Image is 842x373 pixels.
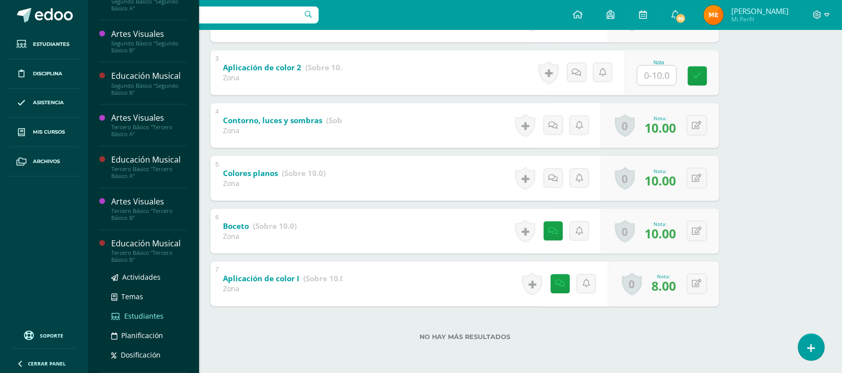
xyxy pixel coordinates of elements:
[223,62,301,72] b: Aplicación de color 2
[111,155,187,180] a: Educación MusicalTercero Básico "Tercero Básico A"
[111,330,187,342] a: Planificación
[615,220,635,243] a: 0
[122,273,161,282] span: Actividades
[303,274,347,284] strong: (Sobre 10.0)
[223,168,278,178] b: Colores planos
[644,119,676,136] span: 10.00
[651,273,676,280] div: Nota:
[111,208,187,222] div: Tercero Básico "Tercero Básico B"
[111,238,187,250] div: Educación Musical
[28,360,66,367] span: Cerrar panel
[223,126,343,135] div: Zona
[223,113,370,129] a: Contorno, luces y sombras (Sobre 10.0)
[731,6,789,16] span: [PERSON_NAME]
[12,328,76,342] a: Soporte
[33,128,65,136] span: Mis cursos
[731,15,789,23] span: Mi Perfil
[223,166,326,182] a: Colores planos (Sobre 10.0)
[111,350,187,361] a: Dosificación
[651,278,676,295] span: 8.00
[644,220,676,227] div: Nota:
[111,272,187,283] a: Actividades
[704,5,724,25] img: 700be974b67557735c3dfbb131833c31.png
[111,311,187,322] a: Estudiantes
[210,334,719,341] label: No hay más resultados
[622,273,642,296] a: 0
[637,66,676,85] input: 0-10.0
[111,196,187,222] a: Artes VisualesTercero Básico "Tercero Básico B"
[223,73,343,82] div: Zona
[111,238,187,264] a: Educación MusicalTercero Básico "Tercero Básico B"
[8,118,80,147] a: Mis cursos
[111,124,187,138] div: Tercero Básico "Tercero Básico A"
[644,172,676,189] span: 10.00
[223,60,349,76] a: Aplicación de color 2 (Sobre 10.0)
[111,113,187,138] a: Artes VisualesTercero Básico "Tercero Básico A"
[326,115,370,125] strong: (Sobre 10.0)
[111,28,187,54] a: Artes VisualesSegundo Básico "Segundo Básico B"
[111,196,187,208] div: Artes Visuales
[8,147,80,177] a: Archivos
[615,167,635,190] a: 0
[33,70,62,78] span: Disciplina
[223,284,343,294] div: Zona
[94,6,319,23] input: Busca un usuario...
[111,155,187,166] div: Educación Musical
[33,158,60,166] span: Archivos
[644,168,676,175] div: Nota:
[121,351,161,360] span: Dosificación
[282,168,326,178] strong: (Sobre 10.0)
[223,231,297,241] div: Zona
[644,115,676,122] div: Nota:
[111,28,187,40] div: Artes Visuales
[223,221,249,231] b: Boceto
[111,250,187,264] div: Tercero Básico "Tercero Básico B"
[121,292,143,302] span: Temas
[253,221,297,231] strong: (Sobre 10.0)
[121,331,163,341] span: Planificación
[124,312,164,321] span: Estudiantes
[40,332,64,339] span: Soporte
[223,271,347,287] a: Aplicación de color I (Sobre 10.0)
[111,291,187,303] a: Temas
[33,99,64,107] span: Asistencia
[8,30,80,59] a: Estudiantes
[615,114,635,137] a: 0
[111,70,187,96] a: Educación MusicalSegundo Básico "Segundo Básico B"
[223,115,322,125] b: Contorno, luces y sombras
[223,179,326,188] div: Zona
[644,225,676,242] span: 10.00
[8,89,80,118] a: Asistencia
[223,218,297,234] a: Boceto (Sobre 10.0)
[675,13,686,24] span: 65
[111,113,187,124] div: Artes Visuales
[305,62,349,72] strong: (Sobre 10.0)
[33,40,69,48] span: Estudiantes
[111,70,187,82] div: Educación Musical
[637,60,681,65] div: Nota
[223,274,299,284] b: Aplicación de color I
[111,40,187,54] div: Segundo Básico "Segundo Básico B"
[8,59,80,89] a: Disciplina
[111,82,187,96] div: Segundo Básico "Segundo Básico B"
[111,166,187,180] div: Tercero Básico "Tercero Básico A"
